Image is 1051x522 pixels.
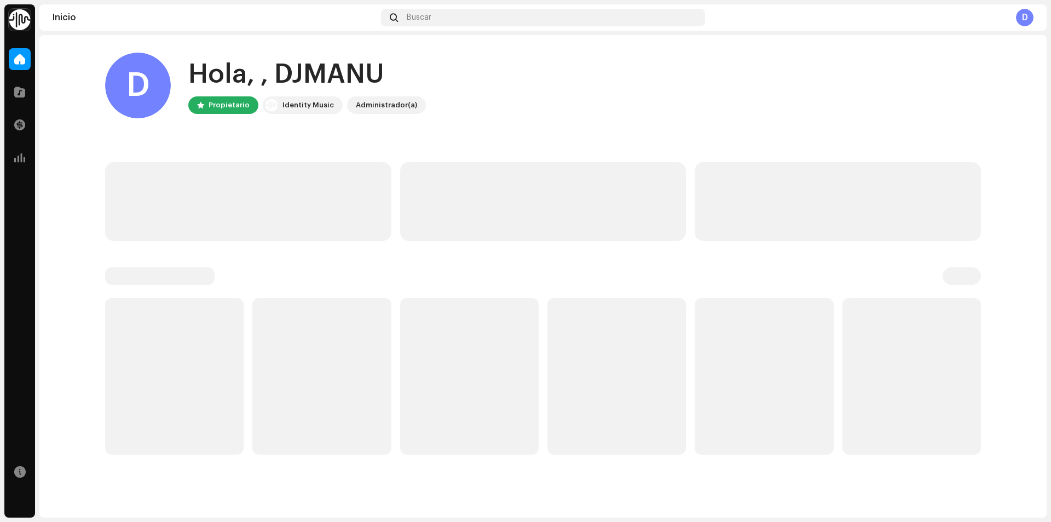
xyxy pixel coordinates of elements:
[105,53,171,118] div: D
[209,99,250,112] div: Propietario
[9,9,31,31] img: 0f74c21f-6d1c-4dbc-9196-dbddad53419e
[282,99,334,112] div: Identity Music
[188,57,426,92] div: Hola, , DJMANU
[356,99,417,112] div: Administrador(a)
[265,99,278,112] img: 0f74c21f-6d1c-4dbc-9196-dbddad53419e
[407,13,431,22] span: Buscar
[1016,9,1033,26] div: D
[53,13,377,22] div: Inicio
